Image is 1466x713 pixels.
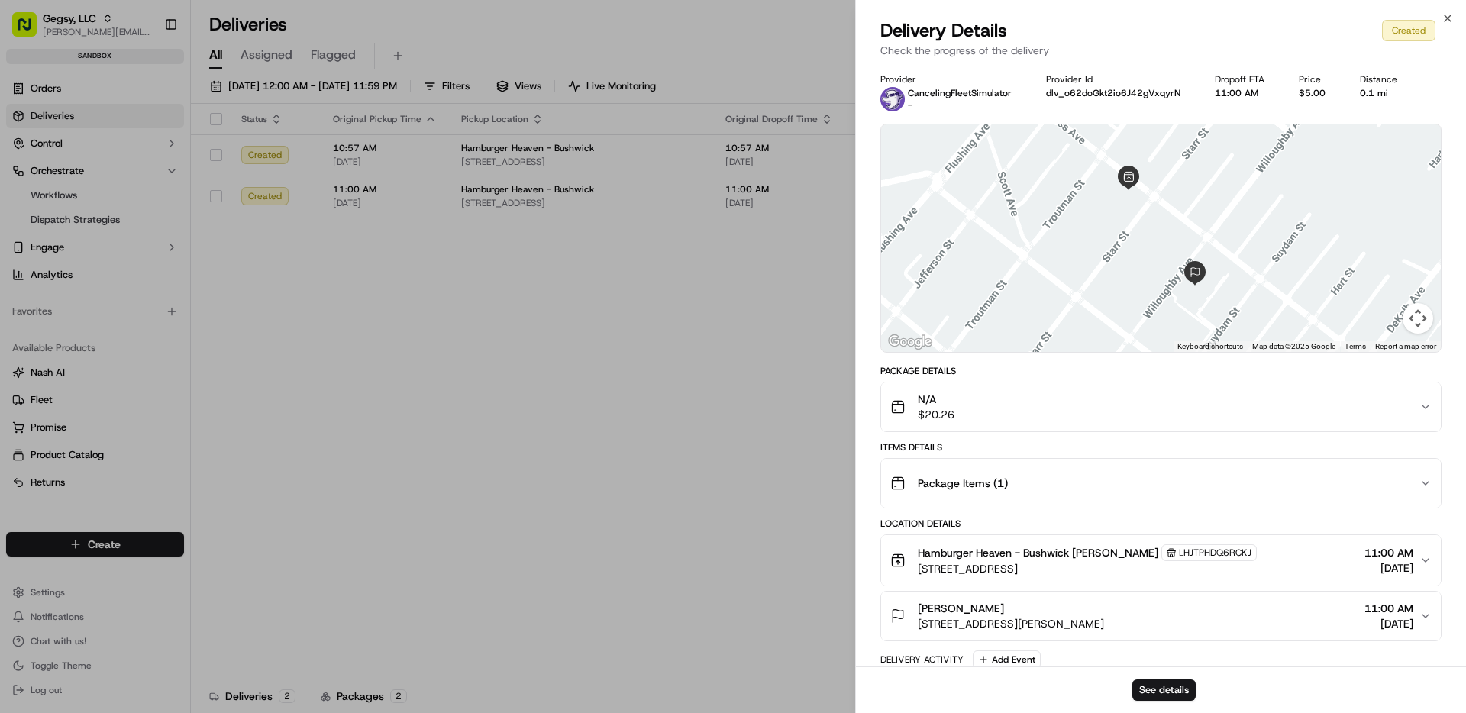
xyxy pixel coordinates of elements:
div: Delivery Activity [880,653,964,666]
div: We're available if you need us! [52,161,193,173]
span: $20.26 [918,407,954,422]
a: 📗Knowledge Base [9,215,123,243]
button: Package Items (1) [881,459,1441,508]
a: Open this area in Google Maps (opens a new window) [885,332,935,352]
span: LHJTPHDQ6RCKJ [1179,547,1251,559]
span: 11:00 AM [1364,545,1413,560]
p: CancelingFleetSimulator [908,87,1012,99]
img: Google [885,332,935,352]
img: FleetSimulator.png [880,87,905,111]
div: Start new chat [52,146,250,161]
span: API Documentation [144,221,245,237]
div: Location Details [880,518,1442,530]
span: [PERSON_NAME] [918,601,1004,616]
div: Package Details [880,365,1442,377]
span: 11:00 AM [1364,601,1413,616]
div: Price [1299,73,1335,85]
button: dlv_o62doGkt2io6J42gVxqyrN [1046,87,1180,99]
span: [DATE] [1364,560,1413,576]
div: Items Details [880,441,1442,453]
span: Delivery Details [880,18,1007,43]
span: N/A [918,392,954,407]
div: Dropoff ETA [1215,73,1274,85]
button: Start new chat [260,150,278,169]
span: [STREET_ADDRESS] [918,561,1257,576]
span: [STREET_ADDRESS][PERSON_NAME] [918,616,1104,631]
a: 💻API Documentation [123,215,251,243]
div: Distance [1360,73,1407,85]
button: Map camera controls [1403,303,1433,334]
button: Keyboard shortcuts [1177,341,1243,352]
div: Provider [880,73,1022,85]
p: Check the progress of the delivery [880,43,1442,58]
div: 📗 [15,223,27,235]
span: - [908,99,912,111]
span: Pylon [152,259,185,270]
button: See details [1132,679,1196,701]
div: 💻 [129,223,141,235]
span: Knowledge Base [31,221,117,237]
button: Add Event [973,650,1041,669]
a: Powered byPylon [108,258,185,270]
button: Hamburger Heaven - Bushwick [PERSON_NAME]LHJTPHDQ6RCKJ[STREET_ADDRESS]11:00 AM[DATE] [881,535,1441,586]
a: Terms (opens in new tab) [1345,342,1366,350]
div: 0.1 mi [1360,87,1407,99]
img: 1736555255976-a54dd68f-1ca7-489b-9aae-adbdc363a1c4 [15,146,43,173]
div: Provider Id [1046,73,1190,85]
span: Package Items ( 1 ) [918,476,1008,491]
input: Got a question? Start typing here... [40,98,275,115]
span: Hamburger Heaven - Bushwick [PERSON_NAME] [918,545,1158,560]
div: 11:00 AM [1215,87,1274,99]
span: [DATE] [1364,616,1413,631]
p: Welcome 👋 [15,61,278,85]
button: N/A$20.26 [881,382,1441,431]
a: Report a map error [1375,342,1436,350]
button: [PERSON_NAME][STREET_ADDRESS][PERSON_NAME]11:00 AM[DATE] [881,592,1441,640]
span: Map data ©2025 Google [1252,342,1335,350]
div: $5.00 [1299,87,1335,99]
img: Nash [15,15,46,46]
